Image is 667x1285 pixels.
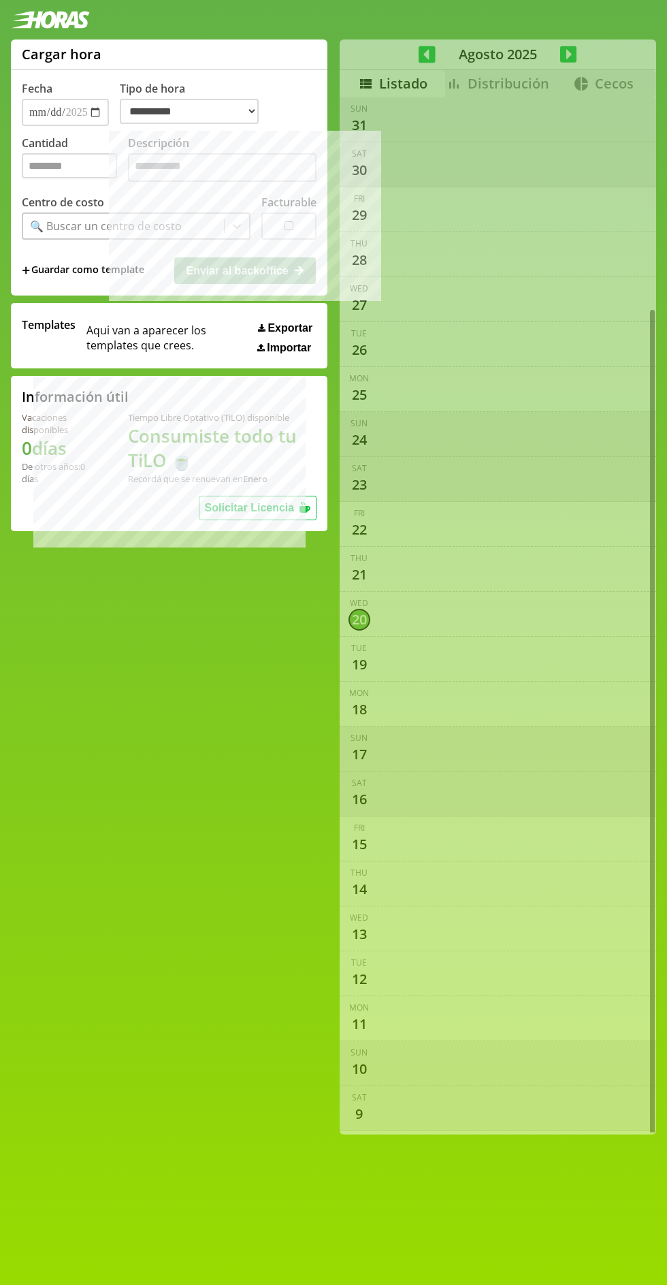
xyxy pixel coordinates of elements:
label: Descripción [128,136,316,185]
label: Facturable [261,195,316,210]
span: Importar [267,342,311,354]
span: +Guardar como template [22,263,144,278]
span: Exportar [267,322,312,334]
label: Cantidad [22,136,128,185]
h1: Cargar hora [22,45,101,63]
span: Solicitar Licencia [205,502,295,513]
button: Solicitar Licencia [199,496,317,520]
label: Centro de costo [22,195,104,210]
div: Vacaciones disponibles [22,411,95,436]
h2: Información útil [22,387,129,406]
button: Exportar [254,321,316,335]
b: Enero [243,473,267,485]
div: De otros años: 0 días [22,460,95,485]
h1: Consumiste todo tu TiLO 🍵 [128,424,316,473]
div: 🔍 Buscar un centro de costo [30,219,182,234]
input: Cantidad [22,153,117,178]
h1: 0 días [22,436,95,460]
select: Tipo de hora [120,99,259,124]
span: Aqui van a aparecer los templates que crees. [86,317,248,354]
span: + [22,263,30,278]
span: Templates [22,317,76,332]
label: Fecha [22,81,52,96]
div: Tiempo Libre Optativo (TiLO) disponible [128,411,316,424]
label: Tipo de hora [120,81,270,126]
textarea: Descripción [128,153,316,182]
img: logotipo [11,11,90,29]
div: Recordá que se renuevan en [128,473,316,485]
